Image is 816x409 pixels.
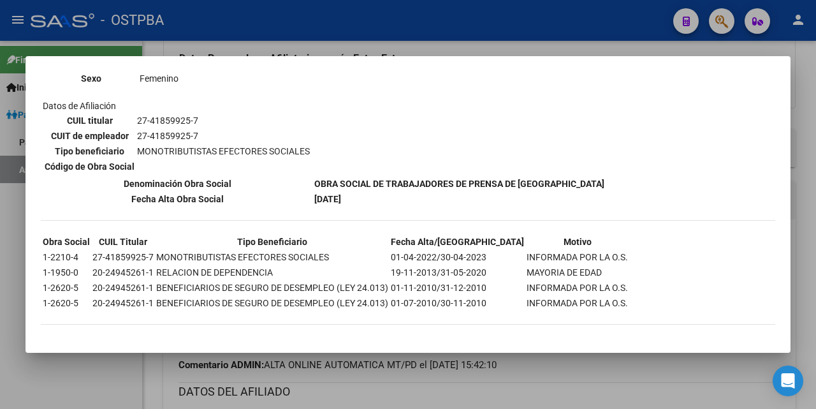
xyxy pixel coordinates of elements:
[92,235,154,249] th: CUIL Titular
[390,281,525,295] td: 01-11-2010/31-12-2010
[390,296,525,310] td: 01-07-2010/30-11-2010
[44,71,138,86] th: Sexo
[526,265,629,279] td: MAYORIA DE EDAD
[156,250,389,264] td: MONOTRIBUTISTAS EFECTORES SOCIALES
[42,296,91,310] td: 1-2620-5
[44,144,135,158] th: Tipo beneficiario
[42,265,91,279] td: 1-1950-0
[42,250,91,264] td: 1-2210-4
[136,129,310,143] td: 27-41859925-7
[526,250,629,264] td: INFORMADA POR LA O.S.
[136,144,310,158] td: MONOTRIBUTISTAS EFECTORES SOCIALES
[314,194,341,204] b: [DATE]
[139,71,226,86] td: Femenino
[156,265,389,279] td: RELACION DE DEPENDENCIA
[156,281,389,295] td: BENEFICIARIOS DE SEGURO DE DESEMPLEO (LEY 24.013)
[92,296,154,310] td: 20-24945261-1
[44,114,135,128] th: CUIL titular
[773,366,803,396] div: Open Intercom Messenger
[136,114,310,128] td: 27-41859925-7
[526,296,629,310] td: INFORMADA POR LA O.S.
[44,160,135,174] th: Código de Obra Social
[526,281,629,295] td: INFORMADA POR LA O.S.
[42,192,312,206] th: Fecha Alta Obra Social
[44,129,135,143] th: CUIT de empleador
[156,296,389,310] td: BENEFICIARIOS DE SEGURO DE DESEMPLEO (LEY 24.013)
[42,235,91,249] th: Obra Social
[92,265,154,279] td: 20-24945261-1
[42,281,91,295] td: 1-2620-5
[390,235,525,249] th: Fecha Alta/[GEOGRAPHIC_DATA]
[92,250,154,264] td: 27-41859925-7
[156,235,389,249] th: Tipo Beneficiario
[92,281,154,295] td: 20-24945261-1
[314,179,604,189] b: OBRA SOCIAL DE TRABAJADORES DE PRENSA DE [GEOGRAPHIC_DATA]
[390,250,525,264] td: 01-04-2022/30-04-2023
[42,177,312,191] th: Denominación Obra Social
[390,265,525,279] td: 19-11-2013/31-05-2020
[526,235,629,249] th: Motivo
